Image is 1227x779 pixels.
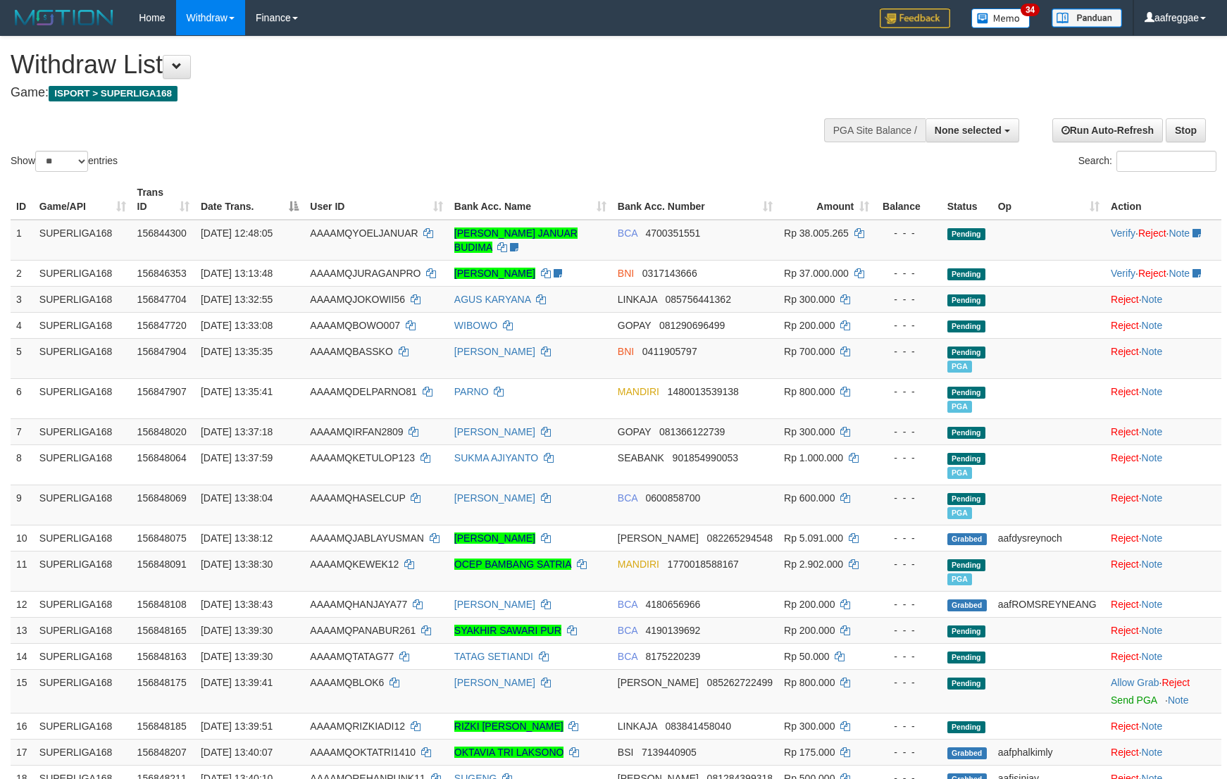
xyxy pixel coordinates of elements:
[784,651,830,662] span: Rp 50.000
[1105,338,1221,378] td: ·
[880,318,936,332] div: - - -
[880,649,936,663] div: - - -
[668,559,739,570] span: Copy 1770018588167 to clipboard
[1105,485,1221,525] td: ·
[618,625,637,636] span: BCA
[947,493,985,505] span: Pending
[132,180,195,220] th: Trans ID: activate to sort column ascending
[618,346,634,357] span: BNI
[310,294,405,305] span: AAAAMQJOKOWII56
[310,268,421,279] span: AAAAMQJURAGANPRO
[1111,677,1159,688] a: Allow Grab
[947,573,972,585] span: Marked by aafsoycanthlai
[992,525,1105,551] td: aafdysreynoch
[1142,532,1163,544] a: Note
[618,599,637,610] span: BCA
[1052,8,1122,27] img: panduan.png
[1105,180,1221,220] th: Action
[11,669,34,713] td: 15
[1166,118,1206,142] a: Stop
[926,118,1019,142] button: None selected
[11,591,34,617] td: 12
[947,599,987,611] span: Grabbed
[454,532,535,544] a: [PERSON_NAME]
[11,551,34,591] td: 11
[1111,721,1139,732] a: Reject
[880,344,936,359] div: - - -
[618,386,659,397] span: MANDIRI
[659,320,725,331] span: Copy 081290696499 to clipboard
[784,268,849,279] span: Rp 37.000.000
[880,623,936,637] div: - - -
[1105,378,1221,418] td: ·
[880,451,936,465] div: - - -
[1138,228,1166,239] a: Reject
[1111,452,1139,463] a: Reject
[824,118,926,142] div: PGA Site Balance /
[947,652,985,663] span: Pending
[310,651,394,662] span: AAAAMQTATAG77
[1105,260,1221,286] td: · ·
[310,747,416,758] span: AAAAMQOKTATRI1410
[1111,492,1139,504] a: Reject
[201,599,273,610] span: [DATE] 13:38:43
[11,220,34,261] td: 1
[454,426,535,437] a: [PERSON_NAME]
[947,228,985,240] span: Pending
[947,721,985,733] span: Pending
[34,286,132,312] td: SUPERLIGA168
[1105,312,1221,338] td: ·
[11,739,34,765] td: 17
[1105,220,1221,261] td: · ·
[880,385,936,399] div: - - -
[137,721,187,732] span: 156848185
[642,268,697,279] span: Copy 0317143666 to clipboard
[1105,525,1221,551] td: ·
[11,312,34,338] td: 4
[784,294,835,305] span: Rp 300.000
[1142,426,1163,437] a: Note
[201,228,273,239] span: [DATE] 12:48:05
[947,747,987,759] span: Grabbed
[201,346,273,357] span: [DATE] 13:35:35
[454,651,533,662] a: TATAG SETIANDI
[34,444,132,485] td: SUPERLIGA168
[666,294,731,305] span: Copy 085756441362 to clipboard
[201,492,273,504] span: [DATE] 13:38:04
[1078,151,1216,172] label: Search:
[137,268,187,279] span: 156846353
[947,559,985,571] span: Pending
[1111,651,1139,662] a: Reject
[1105,669,1221,713] td: ·
[668,386,739,397] span: Copy 1480013539138 to clipboard
[137,346,187,357] span: 156847904
[880,266,936,280] div: - - -
[1105,418,1221,444] td: ·
[618,492,637,504] span: BCA
[618,559,659,570] span: MANDIRI
[947,507,972,519] span: Marked by aafsoycanthlai
[1105,739,1221,765] td: ·
[310,599,407,610] span: AAAAMQHANJAYA77
[1111,426,1139,437] a: Reject
[618,320,651,331] span: GOPAY
[137,651,187,662] span: 156848163
[137,532,187,544] span: 156848075
[454,677,535,688] a: [PERSON_NAME]
[201,320,273,331] span: [DATE] 13:33:08
[310,559,399,570] span: AAAAMQKEWEK12
[310,492,405,504] span: AAAAMQHASELCUP
[454,559,571,570] a: OCEP BAMBANG SATRIA
[454,599,535,610] a: [PERSON_NAME]
[11,338,34,378] td: 5
[1111,677,1161,688] span: ·
[310,721,405,732] span: AAAAMQRIZKIADI12
[310,320,400,331] span: AAAAMQBOWO007
[645,599,700,610] span: Copy 4180656966 to clipboard
[310,228,418,239] span: AAAAMQYOELJANUAR
[784,599,835,610] span: Rp 200.000
[784,559,843,570] span: Rp 2.902.000
[11,180,34,220] th: ID
[304,180,448,220] th: User ID: activate to sort column ascending
[618,228,637,239] span: BCA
